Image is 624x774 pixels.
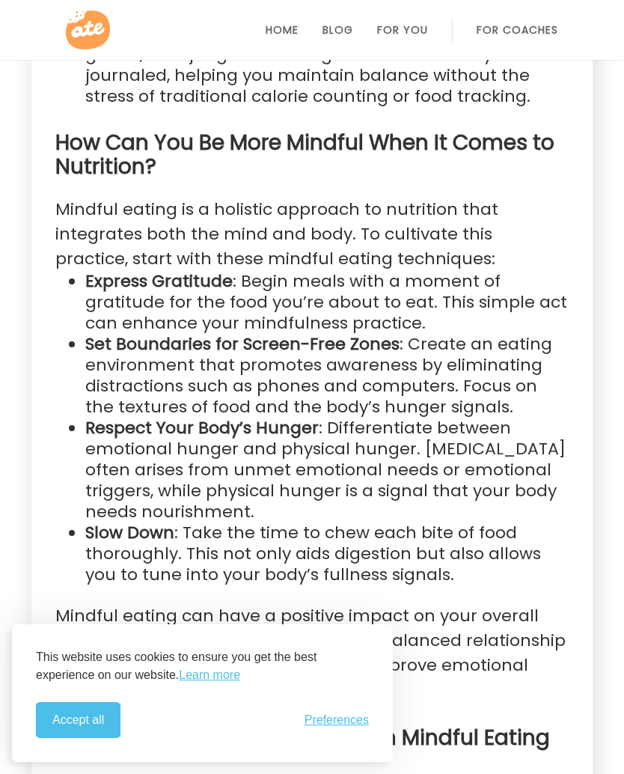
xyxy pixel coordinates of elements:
[266,24,299,36] a: Home
[55,197,569,271] p: Mindful eating is a holistic approach to nutrition that integrates both the mind and body. To cul...
[85,334,569,418] li: : Create an eating environment that promotes awareness by eliminating distractions such as phones...
[55,603,569,702] p: Mindful eating can have a positive impact on your overall health by helping you develop a more ba...
[179,666,240,684] a: Learn more
[305,713,369,727] button: Toggle preferences
[85,332,400,356] strong: Set Boundaries for Screen-Free Zones
[305,713,369,727] span: Preferences
[377,24,428,36] a: For You
[85,522,569,585] li: : Take the time to chew each bite of food thoroughly. This not only aids digestion but also allow...
[322,24,353,36] a: Blog
[55,131,569,179] h3: How Can You Be More Mindful When It Comes to Nutrition?
[85,269,233,293] strong: Express Gratitude
[85,416,319,439] strong: Respect Your Body’s Hunger
[477,24,558,36] a: For Coaches
[85,23,569,107] li: : AteMate provides gentle, non-judgmental insights into the foods you’ve journaled, helping you m...
[85,418,569,522] li: : Differentiate between emotional hunger and physical hunger. [MEDICAL_DATA] often arises from un...
[36,648,369,684] p: This website uses cookies to ensure you get the best experience on our website.
[85,521,174,544] strong: Slow Down
[36,702,120,738] button: Accept all cookies
[85,271,569,334] li: : Begin meals with a moment of gratitude for the food you’re about to eat. This simple act can en...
